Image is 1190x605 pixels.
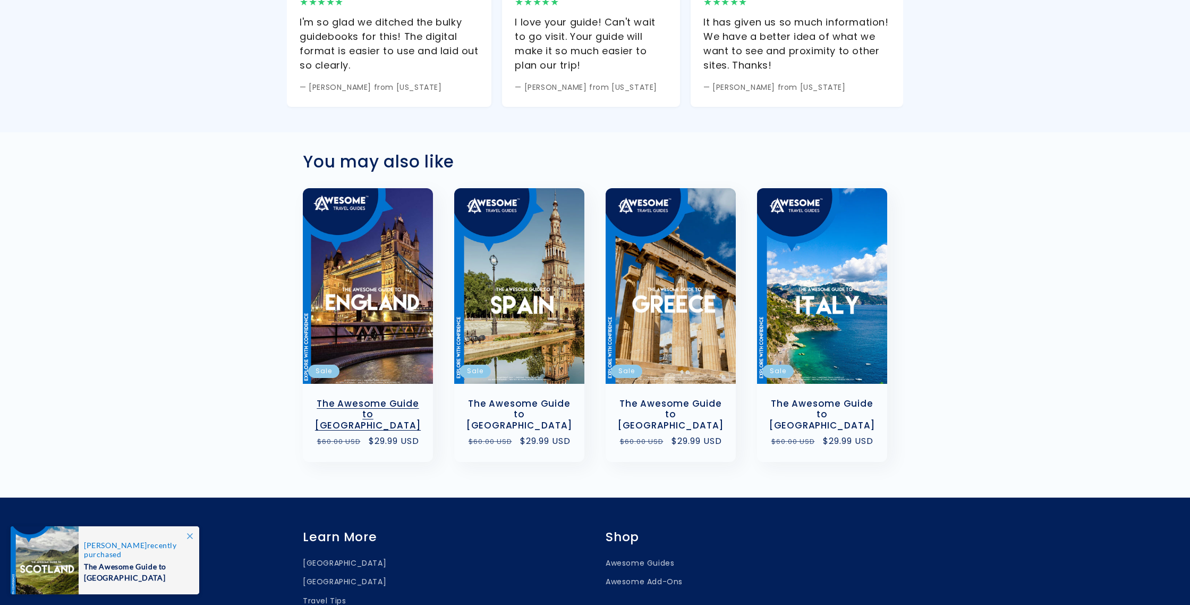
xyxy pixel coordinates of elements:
[303,573,386,591] a: [GEOGRAPHIC_DATA]
[303,557,386,573] a: [GEOGRAPHIC_DATA]
[606,530,887,545] h2: Shop
[515,15,667,72] div: I love your guide! Can't wait to go visit. Your guide will make it so much easier to plan our trip!
[313,398,422,431] a: The Awesome Guide to [GEOGRAPHIC_DATA]
[84,541,147,550] span: [PERSON_NAME]
[300,15,479,72] div: I'm so glad we ditched the bulky guidebooks for this! The digital format is easier to use and lai...
[303,530,584,545] h2: Learn More
[84,541,188,559] span: recently purchased
[616,398,725,431] a: The Awesome Guide to [GEOGRAPHIC_DATA]
[703,15,890,72] div: It has given us so much information! We have a better idea of what we want to see and proximity t...
[606,573,683,591] a: Awesome Add-Ons
[606,557,674,573] a: Awesome Guides
[303,152,887,172] h2: You may also like
[515,81,667,94] div: — [PERSON_NAME] from [US_STATE]
[768,398,877,431] a: The Awesome Guide to [GEOGRAPHIC_DATA]
[465,398,574,431] a: The Awesome Guide to [GEOGRAPHIC_DATA]
[300,81,479,94] div: — [PERSON_NAME] from [US_STATE]
[703,81,890,94] div: — [PERSON_NAME] from [US_STATE]
[84,559,188,583] span: The Awesome Guide to [GEOGRAPHIC_DATA]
